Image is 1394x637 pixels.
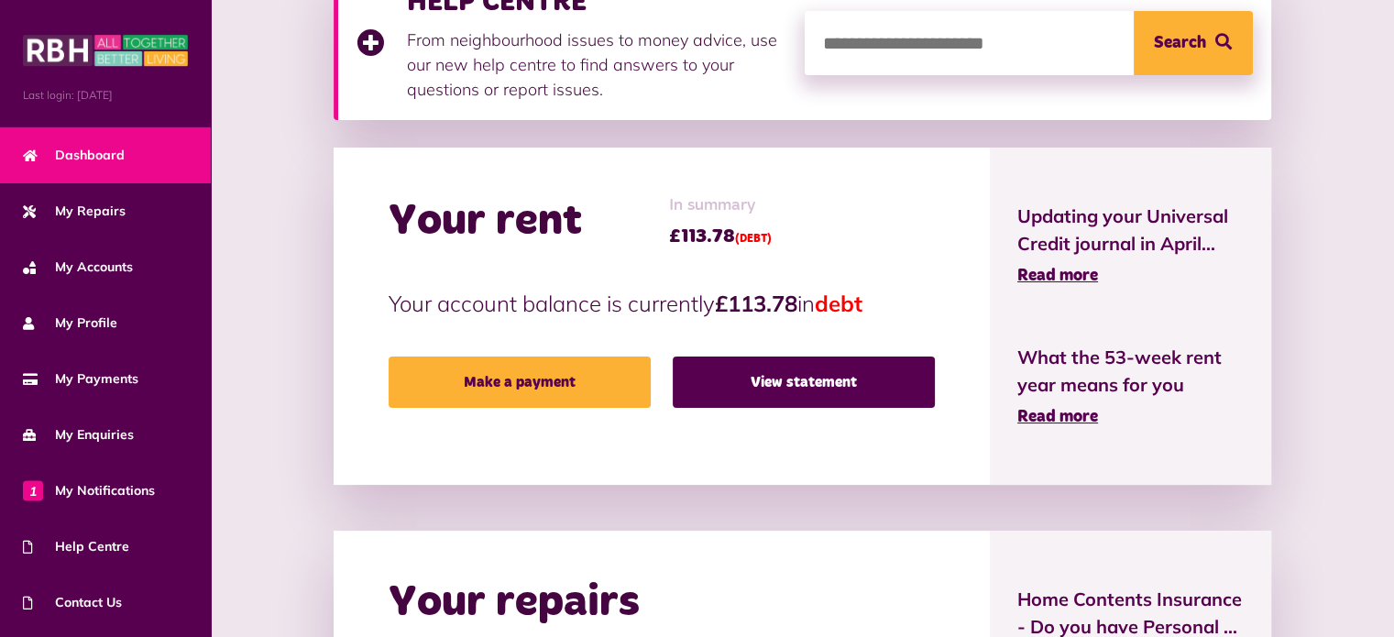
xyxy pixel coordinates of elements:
[389,357,651,408] a: Make a payment
[1017,203,1244,258] span: Updating your Universal Credit journal in April...
[673,357,935,408] a: View statement
[23,202,126,221] span: My Repairs
[669,193,772,218] span: In summary
[389,577,640,630] h2: Your repairs
[23,258,133,277] span: My Accounts
[23,32,188,69] img: MyRBH
[1017,409,1098,425] span: Read more
[23,480,43,500] span: 1
[815,290,862,317] span: debt
[389,195,582,248] h2: Your rent
[23,481,155,500] span: My Notifications
[1134,11,1253,75] button: Search
[23,537,129,556] span: Help Centre
[23,369,138,389] span: My Payments
[407,27,786,102] p: From neighbourhood issues to money advice, use our new help centre to find answers to your questi...
[23,87,188,104] span: Last login: [DATE]
[1154,11,1206,75] span: Search
[23,146,125,165] span: Dashboard
[1017,203,1244,289] a: Updating your Universal Credit journal in April... Read more
[669,223,772,250] span: £113.78
[735,234,772,245] span: (DEBT)
[1017,268,1098,284] span: Read more
[389,287,935,320] p: Your account balance is currently in
[1017,344,1244,399] span: What the 53-week rent year means for you
[23,425,134,445] span: My Enquiries
[715,290,797,317] strong: £113.78
[1017,344,1244,430] a: What the 53-week rent year means for you Read more
[23,593,122,612] span: Contact Us
[23,313,117,333] span: My Profile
